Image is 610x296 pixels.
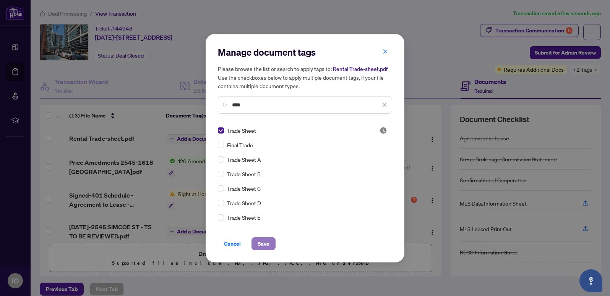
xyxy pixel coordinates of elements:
[218,46,392,58] h2: Manage document tags
[258,238,269,250] span: Save
[333,66,388,72] span: Rental Trade-sheet.pdf
[218,64,392,90] h5: Please browse the list or search to apply tags to: Use the checkboxes below to apply multiple doc...
[227,141,253,149] span: Final Trade
[227,126,256,135] span: Trade Sheet
[224,238,241,250] span: Cancel
[227,155,261,164] span: Trade Sheet A
[227,199,261,207] span: Trade Sheet D
[380,127,387,134] span: Pending Review
[380,127,387,134] img: status
[579,269,602,292] button: Open asap
[227,184,261,193] span: Trade Sheet C
[218,237,247,250] button: Cancel
[227,170,261,178] span: Trade Sheet B
[382,102,387,108] span: close
[227,213,260,222] span: Trade Sheet E
[383,49,388,54] span: close
[251,237,276,250] button: Save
